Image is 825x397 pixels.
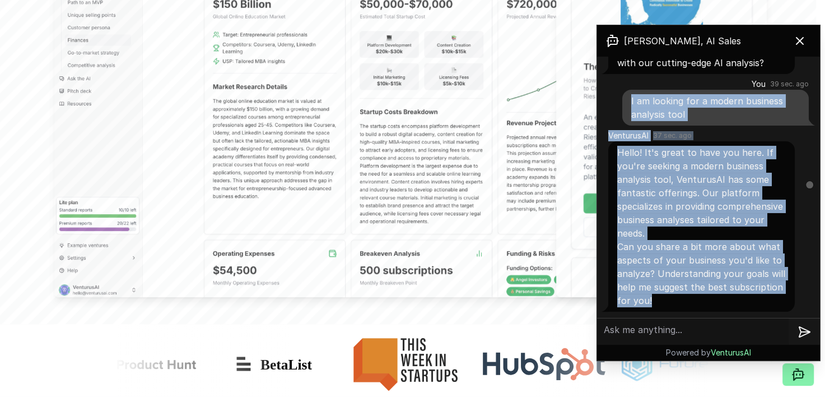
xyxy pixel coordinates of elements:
[617,240,786,307] p: Can you share a bit more about what aspects of your business you'd like to analyze? Understanding...
[631,95,783,120] span: I am looking for a modern business analysis tool
[617,146,786,240] p: Hello! It's great to have you here. If you're seeking a modern business analysis tool, VenturusAI...
[806,181,813,189] img: hide.svg
[666,347,751,358] p: Powered by
[195,348,296,381] img: Betalist
[752,79,766,90] span: You
[770,80,809,89] time: 39 sec. ago
[608,130,649,141] span: VenturusAI
[450,348,573,381] img: Hubspot
[624,34,741,48] span: [PERSON_NAME], AI Sales
[711,348,751,357] span: VenturusAI
[653,131,692,140] time: 37 sec. ago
